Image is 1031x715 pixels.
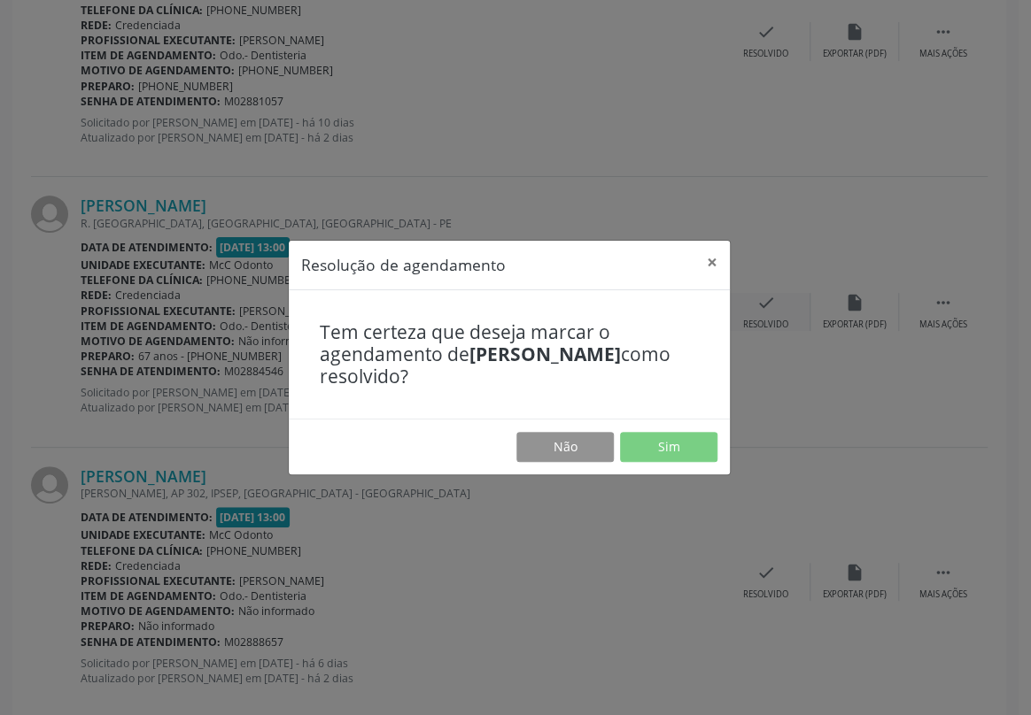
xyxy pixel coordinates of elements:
[694,241,730,284] button: Close
[301,253,506,276] h5: Resolução de agendamento
[620,432,717,462] button: Sim
[516,432,614,462] button: Não
[320,321,699,388] h4: Tem certeza que deseja marcar o agendamento de como resolvido?
[469,342,621,366] b: [PERSON_NAME]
